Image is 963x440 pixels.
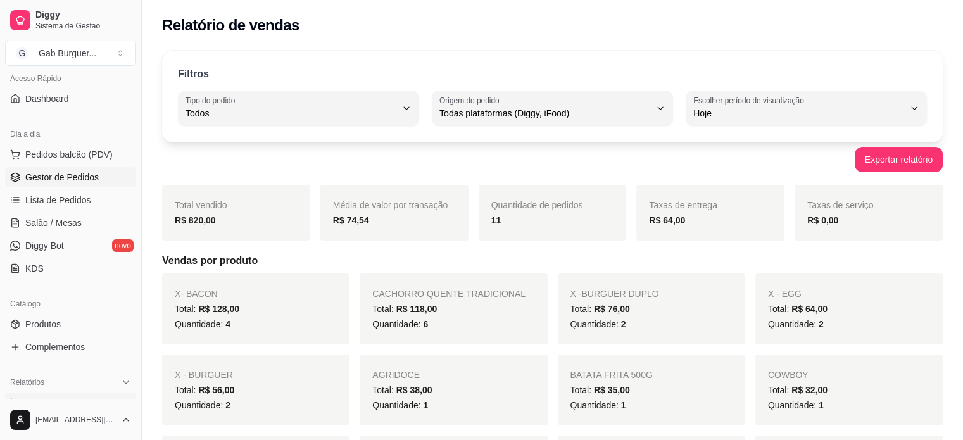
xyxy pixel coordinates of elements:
label: Tipo do pedido [186,95,239,106]
button: Pedidos balcão (PDV) [5,144,136,165]
span: 1 [621,400,626,410]
a: Diggy Botnovo [5,236,136,256]
span: Total: [175,385,234,395]
span: Quantidade: [372,400,428,410]
a: DiggySistema de Gestão [5,5,136,35]
span: Quantidade: [372,319,428,329]
div: Acesso Rápido [5,68,136,89]
span: Taxas de serviço [807,200,873,210]
button: Escolher período de visualizaçãoHoje [686,91,927,126]
strong: R$ 64,00 [649,215,685,225]
button: Select a team [5,41,136,66]
span: Lista de Pedidos [25,194,91,206]
a: Dashboard [5,89,136,109]
span: Quantidade: [570,400,626,410]
strong: R$ 0,00 [807,215,838,225]
span: Total vendido [175,200,227,210]
span: Quantidade: [768,400,824,410]
button: Exportar relatório [855,147,943,172]
a: Produtos [5,314,136,334]
a: Salão / Mesas [5,213,136,233]
span: R$ 35,00 [594,385,630,395]
span: 4 [225,319,230,329]
span: Total: [372,304,437,314]
span: R$ 56,00 [198,385,234,395]
h5: Vendas por produto [162,253,943,268]
span: Hoje [693,107,904,120]
div: Gab Burguer ... [39,47,96,60]
span: R$ 32,00 [791,385,828,395]
span: X- BACON [175,289,218,299]
span: Total: [768,385,828,395]
span: AGRIDOCE [372,370,420,380]
strong: 11 [491,215,501,225]
span: 1 [423,400,428,410]
label: Escolher período de visualização [693,95,808,106]
span: Quantidade: [570,319,626,329]
span: 6 [423,319,428,329]
span: Quantidade: [175,319,230,329]
span: Diggy [35,9,131,21]
button: Tipo do pedidoTodos [178,91,419,126]
span: Quantidade de pedidos [491,200,583,210]
span: Total: [570,304,630,314]
a: Complementos [5,337,136,357]
span: R$ 64,00 [791,304,828,314]
span: 2 [819,319,824,329]
span: KDS [25,262,44,275]
span: Todos [186,107,396,120]
span: [EMAIL_ADDRESS][DOMAIN_NAME] [35,415,116,425]
span: Salão / Mesas [25,217,82,229]
h2: Relatório de vendas [162,15,299,35]
div: Dia a dia [5,124,136,144]
span: R$ 128,00 [198,304,239,314]
span: Total: [372,385,432,395]
a: KDS [5,258,136,279]
a: Gestor de Pedidos [5,167,136,187]
span: Produtos [25,318,61,330]
strong: R$ 820,00 [175,215,216,225]
span: 2 [225,400,230,410]
span: Taxas de entrega [649,200,717,210]
span: Diggy Bot [25,239,64,252]
span: BATATA FRITA 500G [570,370,653,380]
span: X -BURGUER DUPLO [570,289,659,299]
label: Origem do pedido [439,95,503,106]
span: Total: [570,385,630,395]
span: X - BURGUER [175,370,233,380]
strong: R$ 74,54 [333,215,369,225]
span: Pedidos balcão (PDV) [25,148,113,161]
span: Gestor de Pedidos [25,171,99,184]
span: Relatórios de vendas [25,396,109,409]
span: Quantidade: [175,400,230,410]
span: 1 [819,400,824,410]
span: Total: [768,304,828,314]
span: Relatórios [10,377,44,387]
span: COWBOY [768,370,809,380]
span: CACHORRO QUENTE TRADICIONAL [372,289,526,299]
span: Quantidade: [768,319,824,329]
span: X - EGG [768,289,802,299]
a: Relatórios de vendas [5,393,136,413]
span: 2 [621,319,626,329]
span: G [16,47,28,60]
span: Sistema de Gestão [35,21,131,31]
span: Média de valor por transação [333,200,448,210]
div: Catálogo [5,294,136,314]
span: Complementos [25,341,85,353]
button: [EMAIL_ADDRESS][DOMAIN_NAME] [5,405,136,435]
span: Dashboard [25,92,69,105]
span: Total: [175,304,239,314]
p: Filtros [178,66,209,82]
a: Lista de Pedidos [5,190,136,210]
span: R$ 118,00 [396,304,437,314]
span: R$ 38,00 [396,385,432,395]
span: R$ 76,00 [594,304,630,314]
button: Origem do pedidoTodas plataformas (Diggy, iFood) [432,91,673,126]
span: Todas plataformas (Diggy, iFood) [439,107,650,120]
